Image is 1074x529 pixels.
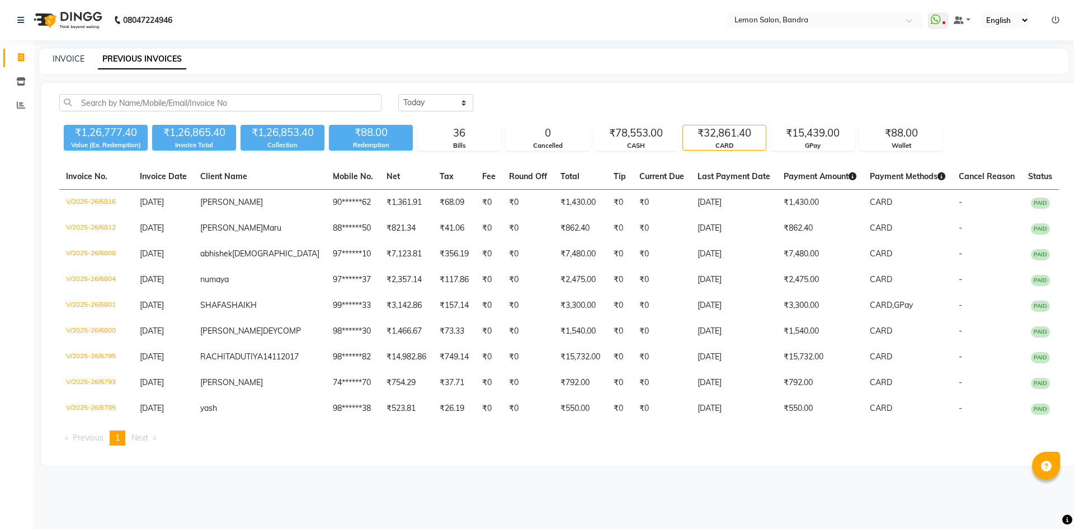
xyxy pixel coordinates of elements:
[633,370,691,396] td: ₹0
[595,141,677,151] div: CASH
[502,190,554,216] td: ₹0
[959,274,962,284] span: -
[380,267,433,293] td: ₹2,357.14
[241,141,324,150] div: Collection
[1031,352,1050,363] span: PAID
[59,430,1059,446] nav: Pagination
[200,197,263,207] span: [PERSON_NAME]
[131,433,148,443] span: Next
[633,319,691,344] td: ₹0
[777,370,863,396] td: ₹792.00
[1027,484,1063,518] iframe: chat widget
[200,352,235,362] span: RACHITA
[380,370,433,396] td: ₹754.29
[509,171,547,181] span: Round Off
[777,241,863,267] td: ₹7,480.00
[475,190,502,216] td: ₹0
[777,216,863,241] td: ₹862.40
[771,141,854,151] div: GPay
[691,190,777,216] td: [DATE]
[691,319,777,344] td: [DATE]
[64,141,148,150] div: Value (Ex. Redemption)
[959,403,962,413] span: -
[66,171,107,181] span: Invoice No.
[200,274,229,284] span: numaya
[433,396,475,422] td: ₹26.19
[554,216,607,241] td: ₹862.40
[607,293,633,319] td: ₹0
[475,216,502,241] td: ₹0
[683,141,766,151] div: CARD
[59,370,133,396] td: V/2025-26/6793
[475,319,502,344] td: ₹0
[433,293,475,319] td: ₹157.14
[475,293,502,319] td: ₹0
[433,267,475,293] td: ₹117.86
[59,94,381,111] input: Search by Name/Mobile/Email/Invoice No
[200,223,263,233] span: [PERSON_NAME]
[870,326,892,336] span: CARD
[554,319,607,344] td: ₹1,540.00
[475,370,502,396] td: ₹0
[333,171,373,181] span: Mobile No.
[560,171,580,181] span: Total
[777,319,863,344] td: ₹1,540.00
[115,433,120,443] span: 1
[607,344,633,370] td: ₹0
[633,293,691,319] td: ₹0
[607,216,633,241] td: ₹0
[140,197,164,207] span: [DATE]
[433,370,475,396] td: ₹37.71
[380,216,433,241] td: ₹821.34
[1031,301,1050,312] span: PAID
[1031,198,1050,209] span: PAID
[329,125,413,141] div: ₹88.00
[691,370,777,396] td: [DATE]
[502,241,554,267] td: ₹0
[140,249,164,259] span: [DATE]
[691,241,777,267] td: [DATE]
[554,190,607,216] td: ₹1,430.00
[554,396,607,422] td: ₹550.00
[607,319,633,344] td: ₹0
[777,344,863,370] td: ₹15,732.00
[639,171,684,181] span: Current Due
[200,249,232,259] span: abhishek
[784,171,856,181] span: Payment Amount
[433,241,475,267] td: ₹356.19
[959,300,962,310] span: -
[433,216,475,241] td: ₹41.06
[263,326,301,336] span: DEYCOMP
[607,370,633,396] td: ₹0
[433,190,475,216] td: ₹68.09
[123,4,172,36] b: 08047224946
[140,223,164,233] span: [DATE]
[691,396,777,422] td: [DATE]
[59,396,133,422] td: V/2025-26/6785
[263,223,281,233] span: Maru
[959,249,962,259] span: -
[506,141,589,151] div: Cancelled
[554,370,607,396] td: ₹792.00
[633,344,691,370] td: ₹0
[870,223,892,233] span: CARD
[59,241,133,267] td: V/2025-26/6808
[633,267,691,293] td: ₹0
[1028,171,1052,181] span: Status
[380,293,433,319] td: ₹3,142.86
[152,125,236,141] div: ₹1,26,865.40
[235,352,299,362] span: DUTIYA14112017
[59,319,133,344] td: V/2025-26/6800
[418,125,501,141] div: 36
[870,197,892,207] span: CARD
[614,171,626,181] span: Tip
[1031,223,1050,235] span: PAID
[870,274,892,284] span: CARD
[870,403,892,413] span: CARD
[433,344,475,370] td: ₹749.14
[200,300,227,310] span: SHAFA
[73,433,103,443] span: Previous
[860,125,943,141] div: ₹88.00
[64,125,148,141] div: ₹1,26,777.40
[870,249,892,259] span: CARD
